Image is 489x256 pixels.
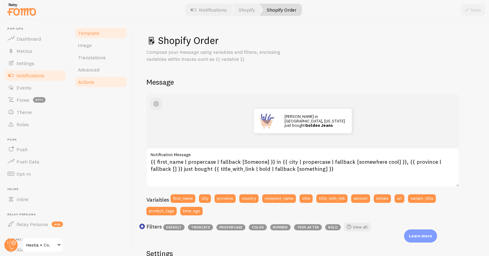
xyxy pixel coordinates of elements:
button: recipient_name [262,194,296,203]
h3: Filters [146,223,162,230]
button: province [215,194,236,203]
a: Actions [74,76,128,88]
span: Events [17,85,31,91]
button: city [199,194,211,203]
span: Hestia + Co. [26,241,55,249]
button: title_with_link [316,194,347,203]
span: Push [7,138,67,142]
button: amount [351,194,370,203]
a: View all [344,223,371,231]
span: truncate [188,224,213,230]
span: Push [17,146,28,152]
span: default [163,224,185,230]
a: Template [74,27,128,39]
h3: Variables [146,196,169,203]
p: Learn more [409,233,432,239]
span: Image [78,42,92,48]
h1: Shopify Order [146,34,474,47]
span: Push Data [17,159,39,165]
button: url [395,194,404,203]
span: Theme [17,109,32,115]
a: Settings [4,57,67,69]
div: Learn more [404,229,437,243]
a: Push [4,143,67,155]
a: Dashboard [4,33,67,45]
h2: Message [146,77,474,87]
span: number [270,224,291,230]
span: new [52,221,63,227]
span: Opt-In [17,171,31,177]
svg: <p>Use filters like | propercase to change CITY to City in your templates</p> [139,224,145,229]
a: Image [74,39,128,51]
span: Actions [78,79,94,85]
span: Advanced [78,67,99,73]
span: Relay Persona [7,213,67,217]
img: Fomo [254,109,278,133]
a: Notifications [4,69,67,82]
label: Notification Message [146,148,459,158]
button: variant_title [408,194,436,203]
span: color [249,224,267,230]
a: Inline [4,193,67,205]
a: Golden Jeans [305,123,333,128]
a: Opt-In [4,168,67,180]
span: Settings [17,60,34,66]
a: Metrics [4,45,67,57]
button: country [239,194,259,203]
a: Push Data [4,155,67,168]
span: Pop-ups [7,27,67,31]
a: Flows beta [4,94,67,106]
span: beta [33,97,46,103]
span: Translations [78,54,106,60]
span: propercase [216,224,245,230]
span: Dashboard [17,36,41,42]
a: Rules [4,118,67,130]
button: title [300,194,313,203]
button: initials [374,194,391,203]
span: Flows [17,97,29,103]
p: [PERSON_NAME] in [GEOGRAPHIC_DATA], [US_STATE] just bought [285,114,346,127]
button: time_ago [180,207,203,215]
span: Inline [7,187,67,191]
span: Notifications [17,72,44,79]
span: bold [325,224,341,230]
button: product_tags [146,207,177,215]
span: Inline [17,196,28,202]
img: fomo-relay-logo-orange.svg [6,2,37,17]
a: Hestia + Co. [22,238,63,252]
a: Events [4,82,67,94]
a: Advanced [74,64,128,76]
span: Rules [17,121,29,127]
a: Translations [74,51,128,64]
p: Compose your message using variables and filters, enclosing variables within braces such as {{ va... [146,49,293,63]
button: first_name [171,194,195,203]
span: Relay Persona [17,221,48,227]
span: Template [78,30,99,36]
a: Relay Persona new [4,218,67,230]
span: trim_after [294,224,322,230]
span: Metrics [17,48,32,54]
a: Theme [4,106,67,118]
